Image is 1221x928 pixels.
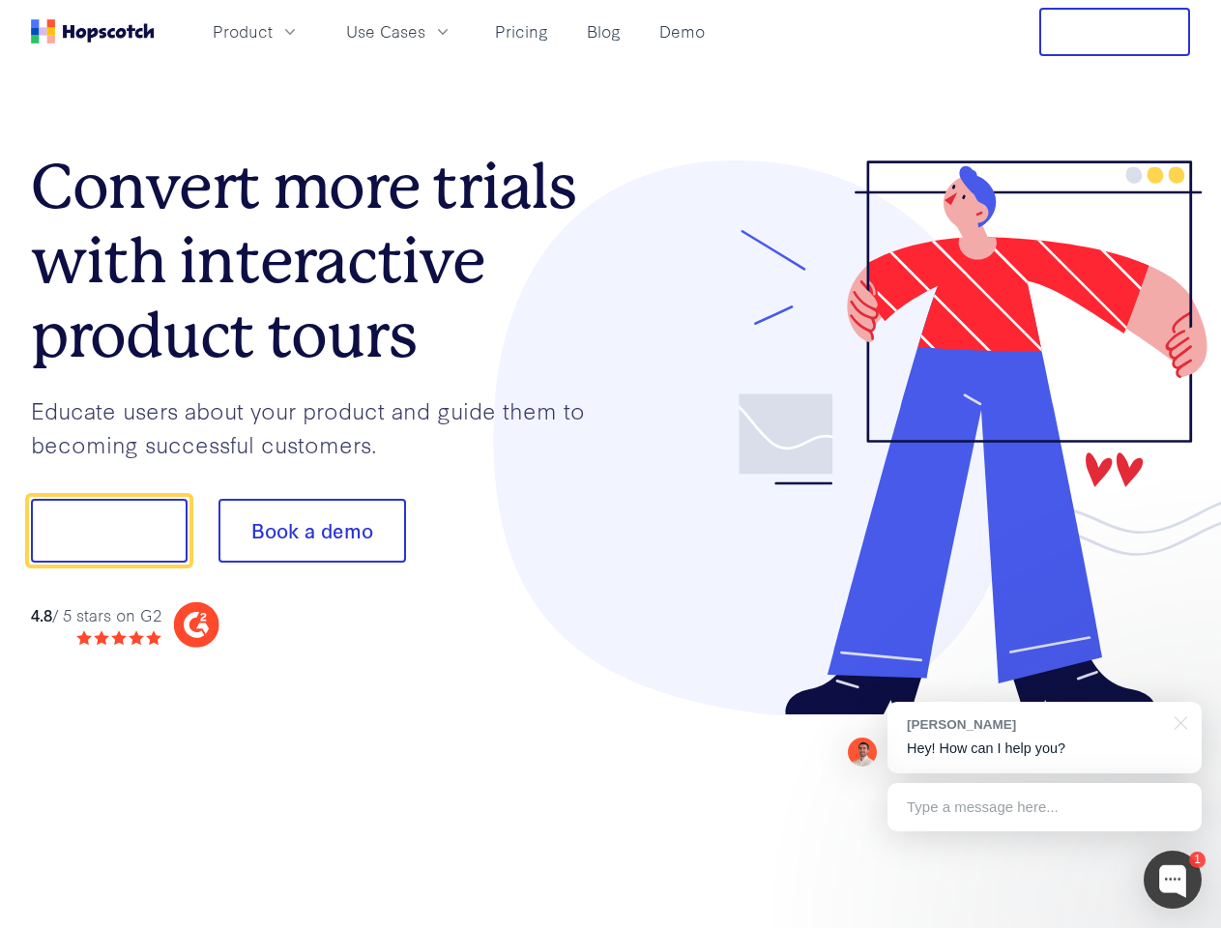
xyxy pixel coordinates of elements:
p: Educate users about your product and guide them to becoming successful customers. [31,393,611,460]
span: Use Cases [346,19,425,43]
strong: 4.8 [31,603,52,625]
h1: Convert more trials with interactive product tours [31,150,611,372]
a: Pricing [487,15,556,47]
button: Free Trial [1039,8,1190,56]
div: / 5 stars on G2 [31,603,161,627]
button: Book a demo [218,499,406,563]
a: Home [31,19,155,43]
button: Product [201,15,311,47]
div: [PERSON_NAME] [907,715,1163,734]
img: Mark Spera [848,738,877,767]
a: Blog [579,15,628,47]
a: Demo [652,15,712,47]
button: Show me! [31,499,188,563]
p: Hey! How can I help you? [907,739,1182,759]
div: 1 [1189,852,1206,868]
span: Product [213,19,273,43]
div: Type a message here... [887,783,1202,831]
button: Use Cases [334,15,464,47]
